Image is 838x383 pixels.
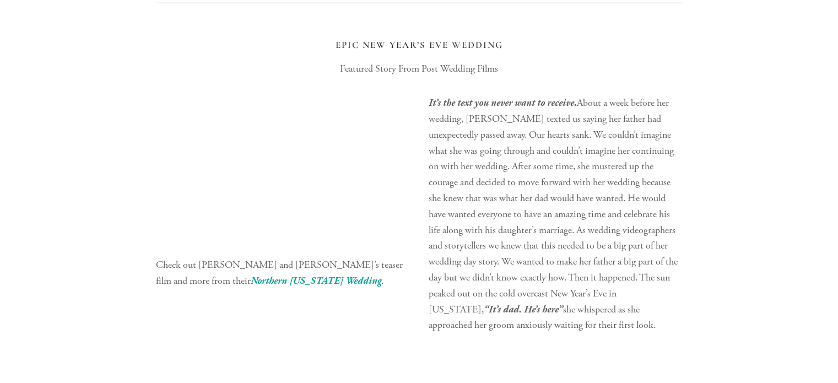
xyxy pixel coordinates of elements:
[156,40,683,51] h3: Epic New Year’s Eve Wedding
[484,304,563,315] em: “It’s dad. He’s here”
[156,61,683,77] p: Featured Story From Post Wedding Films
[156,95,410,239] iframe: Bride’s Father Passed Away 1 Week Before Her Wedding | Emotional Wedding Video
[429,95,683,333] p: About a week before her wedding, [PERSON_NAME] texted us saying her father had unexpectedly passe...
[251,274,381,287] a: Northern [US_STATE] Wedding
[156,257,410,289] p: Check out [PERSON_NAME] and [PERSON_NAME]’s teaser film and more from their .
[251,275,381,287] em: Northern [US_STATE] Wedding
[429,97,577,109] em: It’s the text you never want to receive.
